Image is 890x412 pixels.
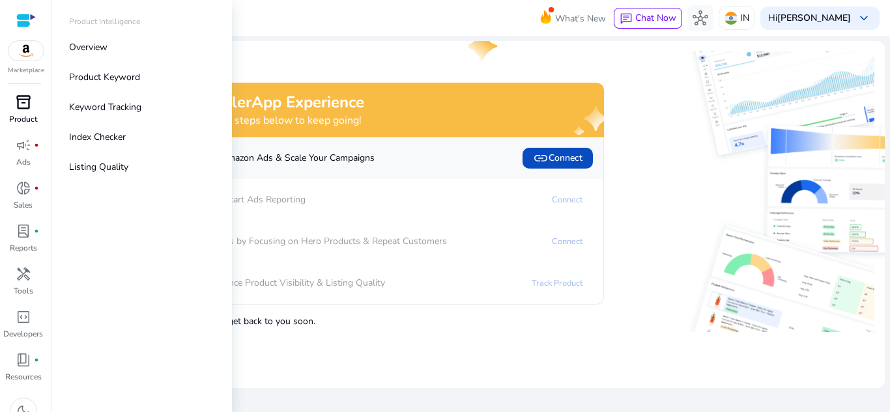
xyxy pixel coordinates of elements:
[16,309,31,325] span: code_blocks
[69,160,128,174] p: Listing Quality
[69,130,126,144] p: Index Checker
[5,371,42,383] p: Resources
[16,94,31,110] span: inventory_2
[614,8,682,29] button: chatChat Now
[3,328,43,340] p: Developers
[9,113,37,125] p: Product
[34,357,39,363] span: fiber_manual_record
[34,228,39,234] span: fiber_manual_record
[468,31,500,62] img: one-star.svg
[856,10,872,26] span: keyboard_arrow_down
[16,137,31,153] span: campaign
[8,41,44,61] img: amazon.svg
[740,7,749,29] p: IN
[118,151,375,165] p: Automate Amazon Ads & Scale Your Campaigns
[16,352,31,368] span: book_4
[16,156,31,168] p: Ads
[635,12,676,24] span: Chat Now
[14,285,33,297] p: Tools
[118,234,447,248] p: Boost Sales by Focusing on Hero Products & Repeat Customers
[523,148,593,169] button: linkConnect
[777,12,851,24] b: [PERSON_NAME]
[555,7,606,30] span: What's New
[83,309,604,328] p: , and we'll get back to you soon.
[533,150,549,166] span: link
[541,231,593,252] a: Connect
[16,266,31,282] span: handyman
[687,5,713,31] button: hub
[725,12,738,25] img: in.svg
[16,180,31,196] span: donut_small
[69,100,141,114] p: Keyword Tracking
[533,150,582,166] span: Connect
[34,143,39,148] span: fiber_manual_record
[69,16,140,27] p: Product Intelligence
[10,242,37,254] p: Reports
[118,276,385,290] p: Enhance Product Visibility & Listing Quality
[69,70,140,84] p: Product Keyword
[541,189,593,210] a: Connect
[521,273,593,294] a: Track Product
[8,66,44,76] p: Marketplace
[768,14,851,23] p: Hi
[16,223,31,239] span: lab_profile
[14,199,33,211] p: Sales
[693,10,708,26] span: hub
[34,185,39,191] span: fiber_manual_record
[69,40,108,54] p: Overview
[620,12,633,25] span: chat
